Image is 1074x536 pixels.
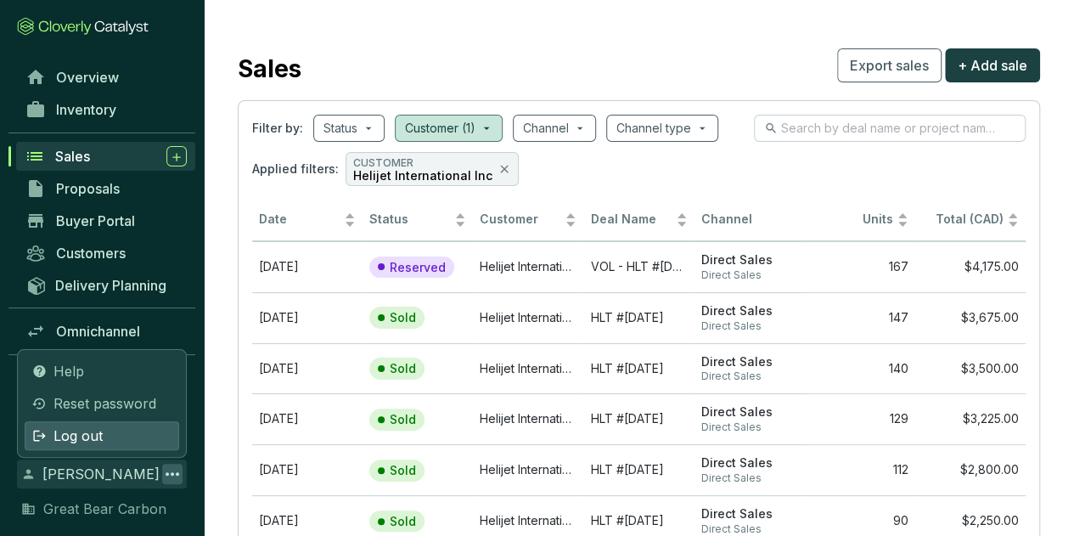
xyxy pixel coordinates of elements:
span: Help [53,361,84,381]
td: May 06 2025 [252,393,363,444]
span: Direct Sales [701,319,798,333]
th: Date [252,200,363,241]
td: $4,175.00 [915,241,1026,292]
td: Apr 03 2025 [252,444,363,495]
th: Customer [473,200,583,241]
td: VOL - HLT #2025-08-06 [583,241,694,292]
td: Helijet International Inc [473,241,583,292]
td: HLT #2025-05-06 [583,393,694,444]
a: Proposals [17,174,195,203]
span: Total (CAD) [936,212,1004,226]
td: 112 [805,444,915,495]
span: Applied filters: [252,161,339,178]
a: Customers [17,239,195,268]
td: Jun 03 2025 [252,343,363,394]
td: $3,675.00 [915,292,1026,343]
span: Customers [56,245,126,262]
span: Customer [480,212,561,228]
th: Deal Name [583,200,694,241]
td: HLT #2026-07-03 [583,292,694,343]
button: + Add sale [945,48,1040,82]
span: Great Bear Carbon [43,499,166,519]
td: Helijet International Inc [473,444,583,495]
p: CUSTOMER [353,156,492,170]
span: Direct Sales [701,303,798,319]
span: Direct Sales [701,404,798,420]
td: $2,800.00 [915,444,1026,495]
span: Buyer Portal [56,212,135,229]
span: + Add sale [958,55,1027,76]
p: Sold [390,514,416,529]
td: Helijet International Inc [473,292,583,343]
td: 147 [805,292,915,343]
span: Deal Name [590,212,672,228]
td: Sep 05 2025 [252,241,363,292]
span: Filter by: [252,120,303,137]
span: Export sales [850,55,929,76]
input: Search by deal name or project name... [781,119,1000,138]
td: $3,225.00 [915,393,1026,444]
th: Channel [694,200,805,241]
td: Helijet International Inc [473,393,583,444]
span: Direct Sales [701,354,798,370]
a: Omnichannel [17,317,195,346]
span: Direct Sales [701,268,798,282]
td: 167 [805,241,915,292]
span: Direct Sales [701,471,798,485]
span: Direct Sales [701,370,798,383]
span: Direct Sales [701,506,798,522]
p: Sold [390,412,416,427]
span: Inventory [56,101,116,118]
td: HLT #2025-04-03 [583,444,694,495]
a: Inventory [17,95,195,124]
span: Direct Sales [701,252,798,268]
span: Overview [56,69,119,86]
span: Direct Sales [701,420,798,434]
h2: Sales [238,51,301,87]
span: Reset password [53,393,156,414]
a: Overview [17,63,195,92]
p: Sold [390,310,416,325]
td: 129 [805,393,915,444]
p: Sold [390,361,416,376]
a: Delivery Planning [17,271,195,299]
th: Status [363,200,473,241]
a: Sales [16,142,195,171]
td: 140 [805,343,915,394]
span: Log out [53,426,103,446]
span: Delivery Planning [55,277,166,294]
span: Sales [55,148,90,165]
a: Buyer Portal [17,206,195,235]
span: [PERSON_NAME] [42,464,160,484]
td: Helijet International Inc [473,343,583,394]
p: Sold [390,463,416,478]
td: $3,500.00 [915,343,1026,394]
span: Date [259,212,340,228]
th: Units [805,200,915,241]
td: Jul 02 2020 [252,292,363,343]
span: Proposals [56,180,120,197]
span: Omnichannel [56,323,140,340]
button: Export sales [837,48,942,82]
span: Direct Sales [701,522,798,536]
span: Status [369,212,451,228]
p: Reserved [390,260,446,275]
span: Units [812,212,893,228]
td: HLT #2025-06-03 [583,343,694,394]
a: Help [25,357,179,386]
span: Direct Sales [701,455,798,471]
p: Helijet International Inc [353,170,492,182]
